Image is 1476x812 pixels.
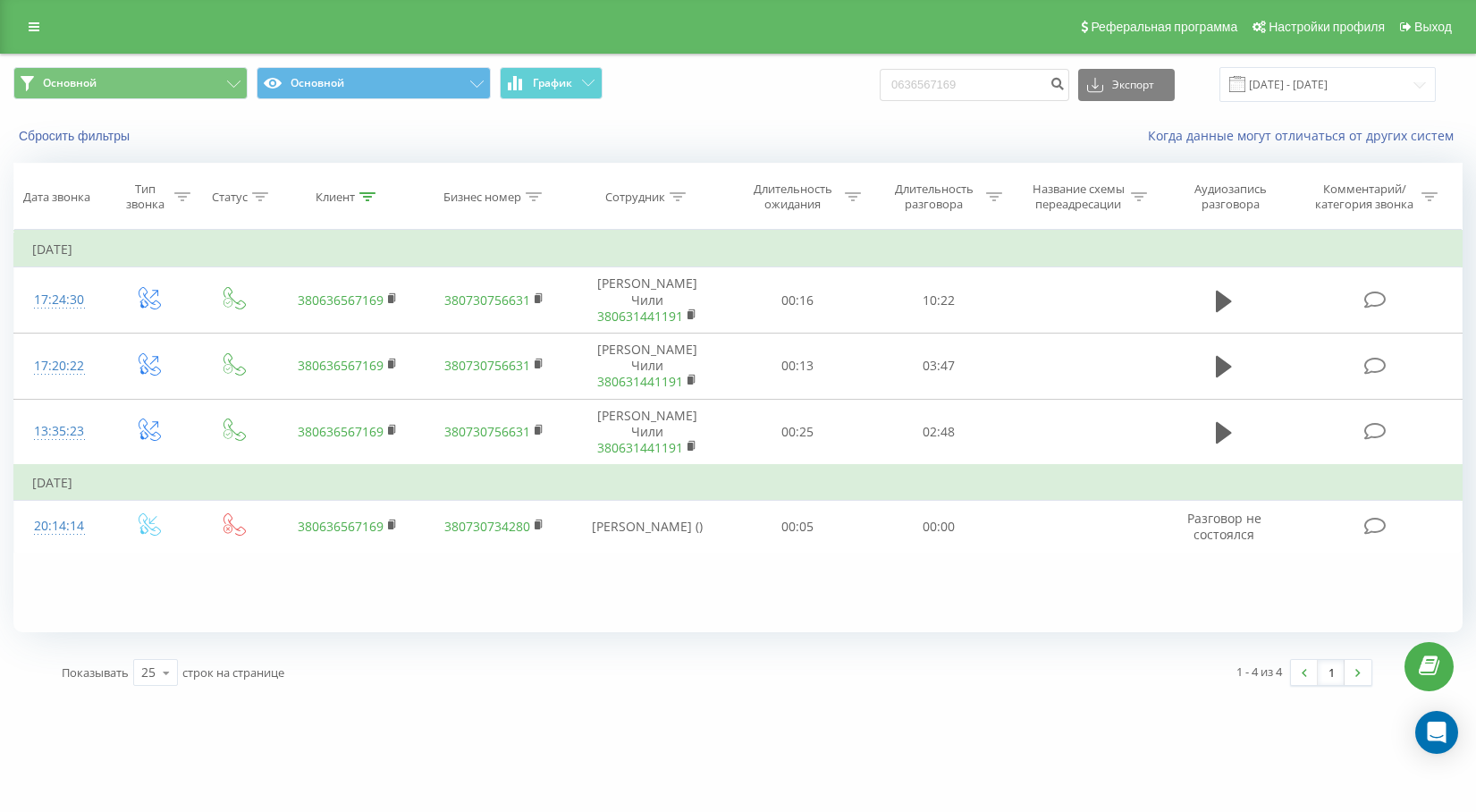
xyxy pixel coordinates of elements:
span: строк на странице [182,664,284,681]
a: 380636567169 [298,518,384,535]
td: [PERSON_NAME] Чили [568,399,726,465]
span: Показывать [62,664,129,681]
div: Длительность разговора [886,182,982,212]
span: Настройки профиля [1269,20,1385,34]
td: 00:13 [727,333,868,399]
div: Open Intercom Messenger [1415,711,1458,754]
div: 1 - 4 из 4 [1236,663,1282,681]
div: Клиент [316,190,355,205]
span: Реферальная программа [1091,20,1237,34]
a: 380631441191 [597,373,683,390]
td: [DATE] [14,465,1463,501]
td: 00:16 [727,267,868,334]
a: 380730756631 [444,357,530,374]
td: [PERSON_NAME] Чили [568,267,726,334]
span: Разговор не состоялся [1187,510,1261,543]
div: Бизнес номер [443,190,521,205]
div: 20:14:14 [32,509,87,544]
td: [DATE] [14,232,1463,267]
a: Когда данные могут отличаться от других систем [1148,127,1463,144]
div: 17:20:22 [32,349,87,384]
a: 380636567169 [298,292,384,309]
div: Статус [212,190,248,205]
input: Поиск по номеру [880,69,1069,101]
button: Основной [13,67,248,99]
button: Сбросить фильтры [13,128,139,144]
div: 25 [141,664,156,681]
div: Комментарий/категория звонка [1312,182,1417,212]
a: 1 [1318,660,1345,685]
div: Сотрудник [605,190,665,205]
button: Экспорт [1078,69,1175,101]
td: [PERSON_NAME] Чили [568,333,726,399]
div: Аудиозапись разговора [1173,182,1288,212]
div: Тип звонка [121,182,170,212]
div: 13:35:23 [32,414,87,449]
a: 380730756631 [444,292,530,309]
span: График [533,77,572,89]
div: 17:24:30 [32,283,87,317]
div: Название схемы переадресации [1031,182,1126,212]
a: 380631441191 [597,308,683,325]
td: 10:22 [868,267,1009,334]
div: Дата звонка [23,190,90,205]
td: 00:05 [727,501,868,553]
td: 03:47 [868,333,1009,399]
span: Основной [43,76,97,90]
button: График [500,67,603,99]
a: 380636567169 [298,423,384,440]
td: [PERSON_NAME] () [568,501,726,553]
button: Основной [257,67,491,99]
td: 00:25 [727,399,868,465]
a: 380636567169 [298,357,384,374]
a: 380730756631 [444,423,530,440]
a: 380730734280 [444,518,530,535]
td: 02:48 [868,399,1009,465]
td: 00:00 [868,501,1009,553]
a: 380631441191 [597,439,683,456]
div: Длительность ожидания [745,182,840,212]
span: Выход [1414,20,1452,34]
